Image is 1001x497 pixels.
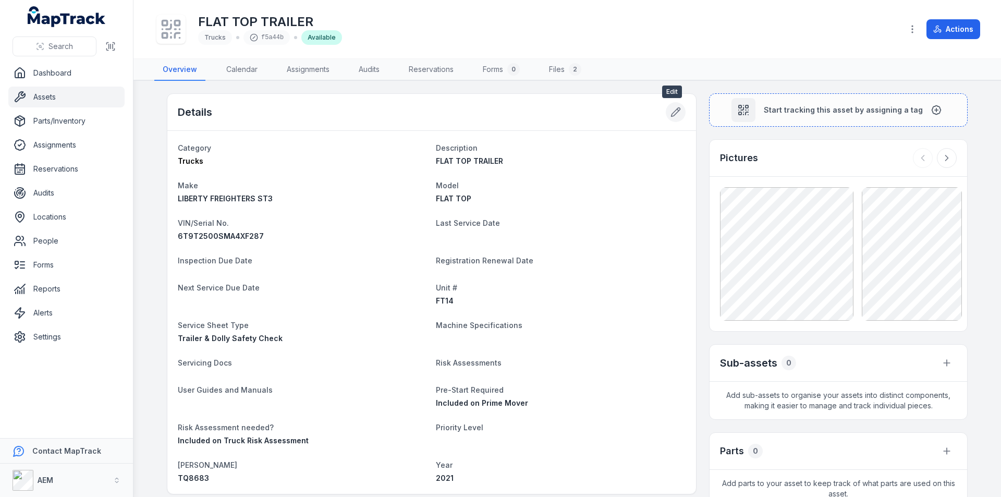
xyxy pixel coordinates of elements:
[720,444,744,458] h3: Parts
[8,326,125,347] a: Settings
[178,156,203,165] span: Trucks
[926,19,980,39] button: Actions
[38,476,53,484] strong: AEM
[8,183,125,203] a: Audits
[178,219,229,227] span: VIN/Serial No.
[8,254,125,275] a: Forms
[436,256,533,265] span: Registration Renewal Date
[764,105,923,115] span: Start tracking this asset by assigning a tag
[8,111,125,131] a: Parts/Inventory
[782,356,796,370] div: 0
[436,321,522,330] span: Machine Specifications
[13,37,96,56] button: Search
[720,151,758,165] h3: Pictures
[436,194,471,203] span: FLAT TOP
[8,302,125,323] a: Alerts
[178,334,283,343] span: Trailer & Dolly Safety Check
[436,296,454,305] span: FT14
[436,143,478,152] span: Description
[8,231,125,251] a: People
[218,59,266,81] a: Calendar
[436,283,457,292] span: Unit #
[178,232,264,240] span: 6T9T2500SMA4XF287
[28,6,106,27] a: MapTrack
[8,63,125,83] a: Dashboard
[178,436,309,445] span: Included on Truck Risk Assessment
[32,446,101,455] strong: Contact MapTrack
[178,321,249,330] span: Service Sheet Type
[436,358,502,367] span: Risk Assessments
[748,444,763,458] div: 0
[709,93,968,127] button: Start tracking this asset by assigning a tag
[178,423,274,432] span: Risk Assessment needed?
[278,59,338,81] a: Assignments
[436,398,528,407] span: Included on Prime Mover
[8,207,125,227] a: Locations
[301,30,342,45] div: Available
[350,59,388,81] a: Audits
[178,256,252,265] span: Inspection Due Date
[178,358,232,367] span: Servicing Docs
[8,278,125,299] a: Reports
[436,156,503,165] span: FLAT TOP TRAILER
[178,194,273,203] span: LIBERTY FREIGHTERS ST3
[198,14,342,30] h1: FLAT TOP TRAILER
[436,385,504,394] span: Pre-Start Required
[178,105,212,119] h2: Details
[507,63,520,76] div: 0
[178,181,198,190] span: Make
[474,59,528,81] a: Forms0
[662,86,682,98] span: Edit
[48,41,73,52] span: Search
[178,460,237,469] span: [PERSON_NAME]
[436,181,459,190] span: Model
[8,135,125,155] a: Assignments
[243,30,290,45] div: f5a44b
[710,382,967,419] span: Add sub-assets to organise your assets into distinct components, making it easier to manage and t...
[178,385,273,394] span: User Guides and Manuals
[154,59,205,81] a: Overview
[400,59,462,81] a: Reservations
[8,87,125,107] a: Assets
[436,474,454,482] span: 2021
[178,283,260,292] span: Next Service Due Date
[541,59,590,81] a: Files2
[569,63,581,76] div: 2
[178,474,209,482] span: TQ8683
[178,143,211,152] span: Category
[204,33,226,41] span: Trucks
[436,219,500,227] span: Last Service Date
[8,159,125,179] a: Reservations
[720,356,777,370] h2: Sub-assets
[436,423,483,432] span: Priority Level
[436,460,453,469] span: Year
